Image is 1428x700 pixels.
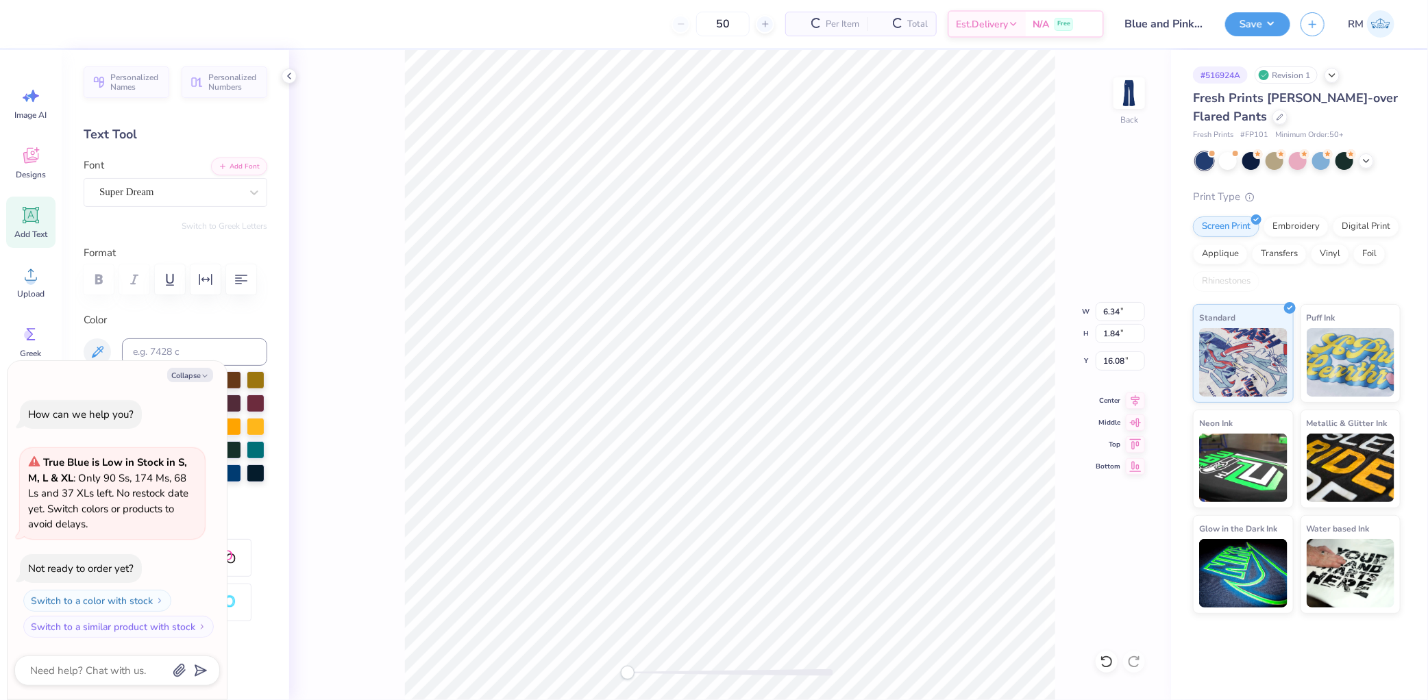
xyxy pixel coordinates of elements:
[28,408,134,421] div: How can we help you?
[1096,395,1120,406] span: Center
[21,348,42,359] span: Greek
[1193,189,1401,205] div: Print Type
[1307,521,1370,536] span: Water based Ink
[1199,328,1288,397] img: Standard
[1199,539,1288,608] img: Glow in the Dark Ink
[1307,416,1388,430] span: Metallic & Glitter Ink
[208,73,259,92] span: Personalized Numbers
[211,158,267,175] button: Add Font
[84,158,104,173] label: Font
[198,623,206,631] img: Switch to a similar product with stock
[84,66,169,98] button: Personalized Names
[1311,244,1349,264] div: Vinyl
[1120,114,1138,126] div: Back
[696,12,750,36] input: – –
[84,312,267,328] label: Color
[84,245,267,261] label: Format
[1199,310,1235,325] span: Standard
[1199,416,1233,430] span: Neon Ink
[1348,16,1364,32] span: RM
[1275,129,1344,141] span: Minimum Order: 50 +
[1193,90,1398,125] span: Fresh Prints [PERSON_NAME]-over Flared Pants
[621,666,635,679] div: Accessibility label
[16,169,46,180] span: Designs
[907,17,928,32] span: Total
[1225,12,1290,36] button: Save
[1307,328,1395,397] img: Puff Ink
[84,125,267,144] div: Text Tool
[1333,216,1399,237] div: Digital Print
[14,229,47,240] span: Add Text
[28,562,134,575] div: Not ready to order yet?
[182,66,267,98] button: Personalized Numbers
[1193,66,1248,84] div: # 516924A
[1114,10,1215,38] input: Untitled Design
[1307,434,1395,502] img: Metallic & Glitter Ink
[1199,521,1277,536] span: Glow in the Dark Ink
[1193,216,1259,237] div: Screen Print
[15,110,47,121] span: Image AI
[1252,244,1307,264] div: Transfers
[1307,539,1395,608] img: Water based Ink
[1116,79,1143,107] img: Back
[956,17,1008,32] span: Est. Delivery
[122,338,267,366] input: e.g. 7428 c
[1193,271,1259,292] div: Rhinestones
[826,17,859,32] span: Per Item
[1033,17,1049,32] span: N/A
[1353,244,1386,264] div: Foil
[1193,129,1233,141] span: Fresh Prints
[1193,244,1248,264] div: Applique
[1307,310,1335,325] span: Puff Ink
[1264,216,1329,237] div: Embroidery
[23,616,214,638] button: Switch to a similar product with stock
[156,597,164,605] img: Switch to a color with stock
[1367,10,1394,38] img: Roberta Manuel
[167,368,213,382] button: Collapse
[17,288,45,299] span: Upload
[28,455,187,485] strong: True Blue is Low in Stock in S, M, L & XL
[1096,461,1120,472] span: Bottom
[23,590,171,612] button: Switch to a color with stock
[182,221,267,232] button: Switch to Greek Letters
[28,455,188,531] span: : Only 90 Ss, 174 Ms, 68 Ls and 37 XLs left. No restock date yet. Switch colors or products to av...
[1199,434,1288,502] img: Neon Ink
[1342,10,1401,38] a: RM
[110,73,161,92] span: Personalized Names
[1255,66,1318,84] div: Revision 1
[1057,19,1070,29] span: Free
[1240,129,1268,141] span: # FP101
[1096,439,1120,450] span: Top
[1096,417,1120,428] span: Middle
